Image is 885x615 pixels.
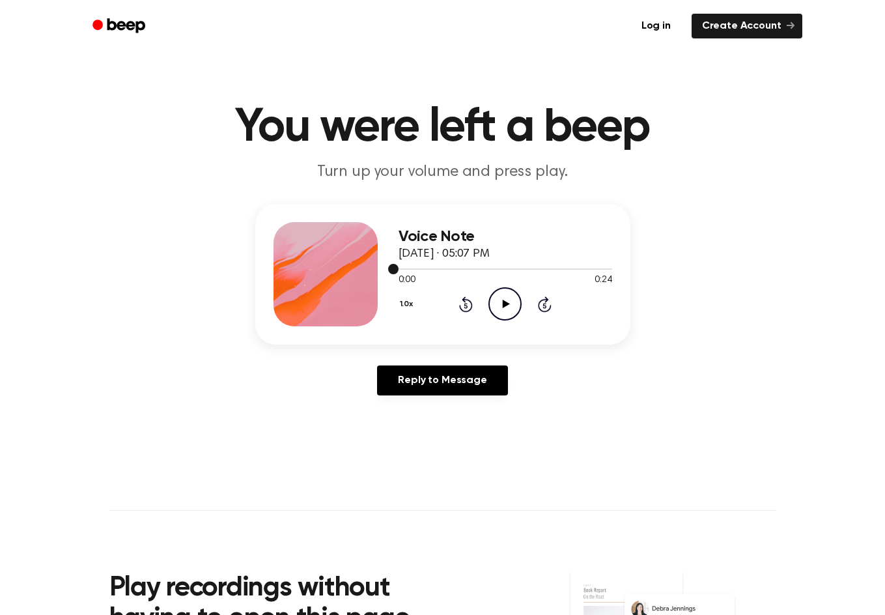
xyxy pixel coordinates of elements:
h3: Voice Note [399,228,612,246]
span: 0:24 [595,274,611,287]
a: Reply to Message [377,365,507,395]
h1: You were left a beep [109,104,776,151]
span: [DATE] · 05:07 PM [399,248,490,260]
a: Create Account [692,14,802,38]
a: Beep [83,14,157,39]
span: 0:00 [399,274,415,287]
p: Turn up your volume and press play. [193,162,693,183]
button: 1.0x [399,293,418,315]
a: Log in [628,11,684,41]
